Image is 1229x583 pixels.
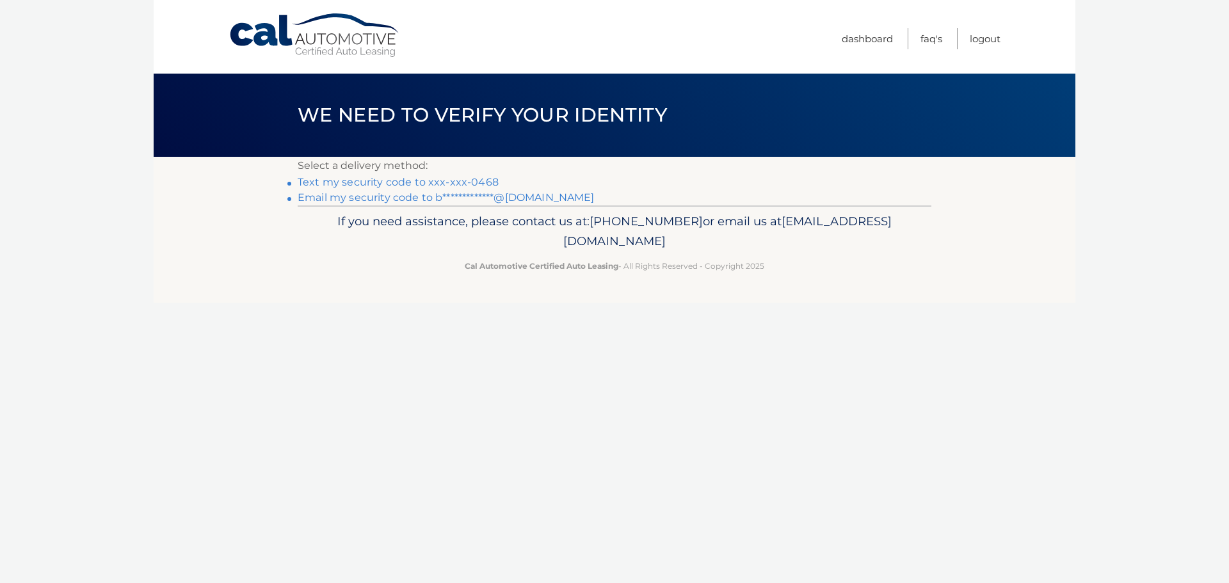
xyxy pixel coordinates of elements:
p: Select a delivery method: [298,157,931,175]
a: Logout [970,28,1000,49]
strong: Cal Automotive Certified Auto Leasing [465,261,618,271]
span: We need to verify your identity [298,103,667,127]
a: Cal Automotive [229,13,401,58]
p: If you need assistance, please contact us at: or email us at [306,211,923,252]
a: Dashboard [842,28,893,49]
p: - All Rights Reserved - Copyright 2025 [306,259,923,273]
a: Text my security code to xxx-xxx-0468 [298,176,499,188]
span: [PHONE_NUMBER] [590,214,703,228]
a: FAQ's [920,28,942,49]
